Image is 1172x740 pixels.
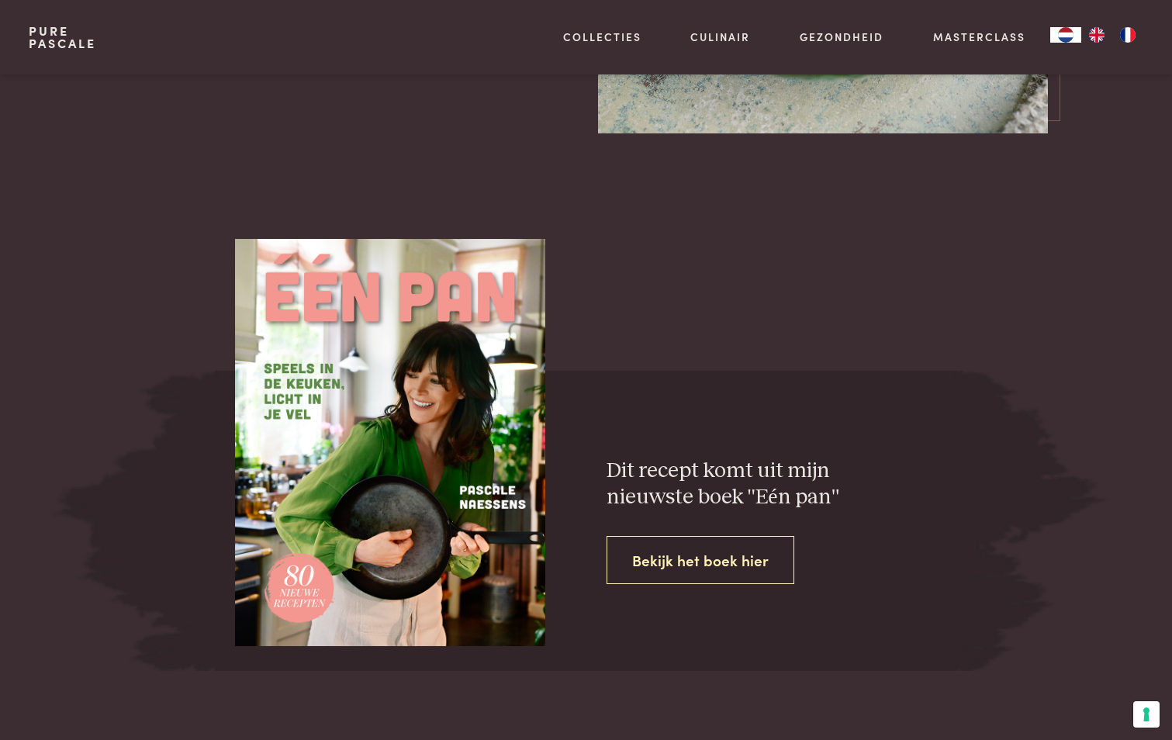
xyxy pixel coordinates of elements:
a: Culinair [690,29,750,45]
a: FR [1112,27,1143,43]
a: Collecties [563,29,641,45]
a: Bekijk het boek hier [607,536,794,585]
ul: Language list [1081,27,1143,43]
img: één pan - voorbeeldcover [235,239,545,646]
aside: Language selected: Nederlands [1050,27,1143,43]
a: Gezondheid [800,29,883,45]
a: Masterclass [933,29,1025,45]
a: NL [1050,27,1081,43]
a: PurePascale [29,25,96,50]
div: Language [1050,27,1081,43]
h3: Dit recept komt uit mijn nieuwste boek "Eén pan" [607,458,957,511]
button: Uw voorkeuren voor toestemming voor trackingtechnologieën [1133,701,1160,728]
a: EN [1081,27,1112,43]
